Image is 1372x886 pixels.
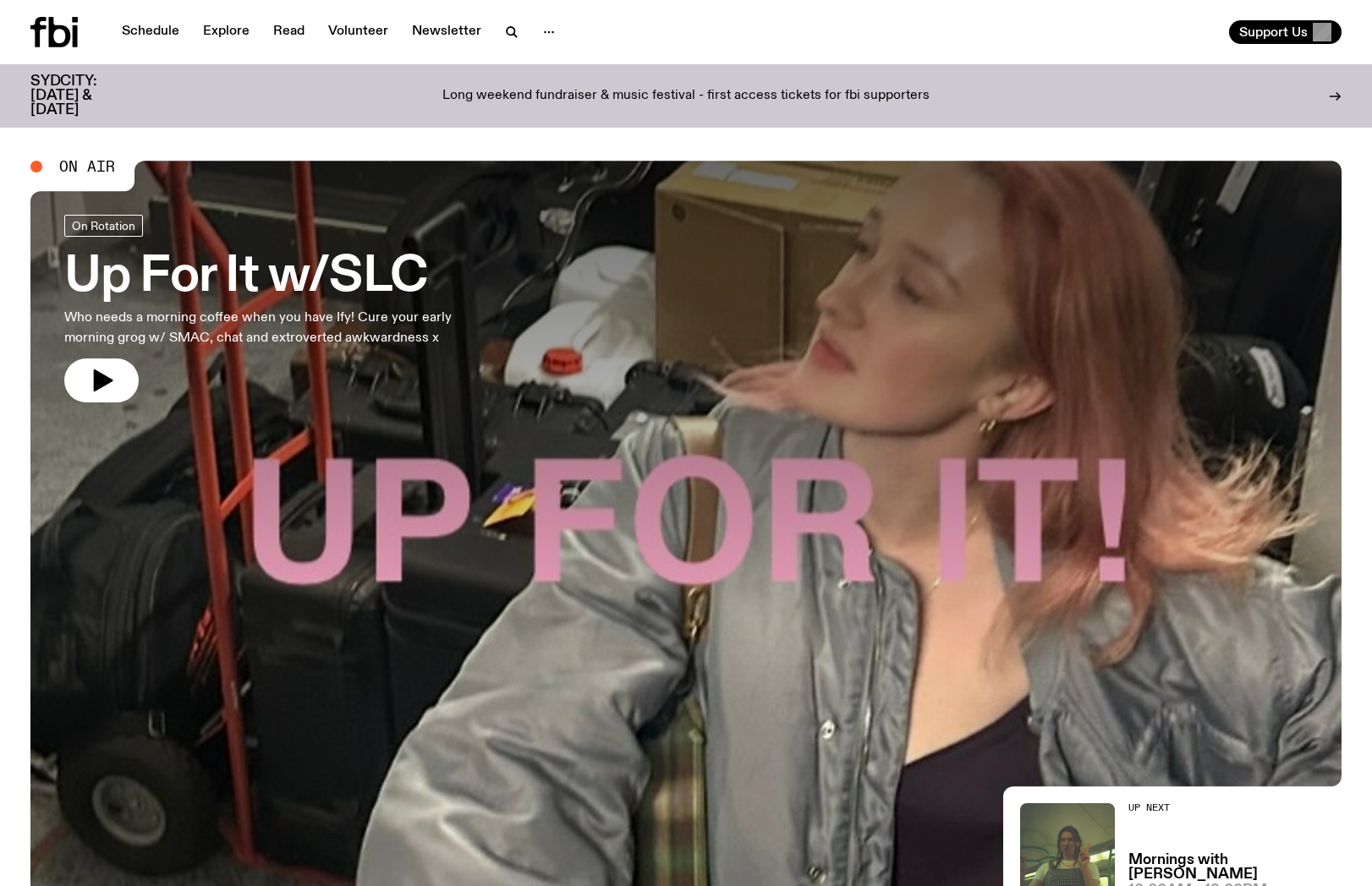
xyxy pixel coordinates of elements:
[402,20,491,44] a: Newsletter
[1229,20,1342,44] button: Support Us
[64,308,497,348] p: Who needs a morning coffee when you have Ify! Cure your early morning grog w/ SMAC, chat and extr...
[263,20,315,44] a: Read
[64,215,143,237] a: On Rotation
[193,20,260,44] a: Explore
[72,219,135,232] span: On Rotation
[64,254,497,301] h3: Up For It w/SLC
[30,74,139,118] h3: SYDCITY: [DATE] & [DATE]
[59,159,115,174] span: On Air
[1128,803,1342,812] h2: Up Next
[112,20,189,44] a: Schedule
[442,89,930,104] p: Long weekend fundraiser & music festival - first access tickets for fbi supporters
[318,20,398,44] a: Volunteer
[64,215,497,402] a: Up For It w/SLCWho needs a morning coffee when you have Ify! Cure your early morning grog w/ SMAC...
[1128,853,1342,882] a: Mornings with [PERSON_NAME]
[1239,25,1308,40] span: Support Us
